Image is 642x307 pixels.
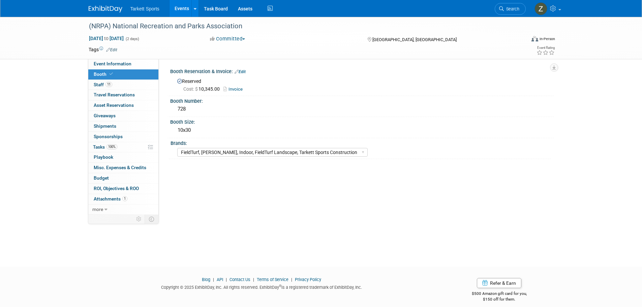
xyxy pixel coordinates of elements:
span: Tarkett Sports [130,6,159,11]
span: Sponsorships [94,134,123,139]
a: Blog [202,277,210,282]
span: | [251,277,256,282]
span: 100% [106,144,117,149]
span: ROI, Objectives & ROO [94,186,139,191]
a: Playbook [88,152,158,162]
div: In-Person [539,36,555,41]
a: Sponsorships [88,132,158,142]
span: (2 days) [125,37,139,41]
div: Reserved [175,76,549,93]
span: Giveaways [94,113,116,118]
a: more [88,205,158,215]
span: | [289,277,294,282]
a: Booth [88,69,158,80]
div: Event Format [486,35,555,45]
a: ROI, Objectives & ROO [88,184,158,194]
a: Refer & Earn [477,278,521,288]
span: Search [504,6,519,11]
a: Tasks100% [88,142,158,152]
span: [DATE] [DATE] [89,35,124,41]
span: Asset Reservations [94,102,134,108]
span: | [211,277,216,282]
a: Invoice [223,87,246,92]
td: Toggle Event Tabs [145,215,158,223]
a: Privacy Policy [295,277,321,282]
button: Committed [208,35,248,42]
span: Event Information [94,61,131,66]
span: 10,345.00 [183,86,222,92]
i: Booth reservation complete [110,72,113,76]
a: Staff11 [88,80,158,90]
a: API [217,277,223,282]
a: Giveaways [88,111,158,121]
td: Personalize Event Tab Strip [133,215,145,223]
span: Travel Reservations [94,92,135,97]
div: Event Rating [537,46,555,50]
a: Edit [235,69,246,74]
a: Budget [88,173,158,183]
a: Travel Reservations [88,90,158,100]
a: Asset Reservations [88,100,158,111]
span: Attachments [94,196,127,202]
div: Brands: [171,138,551,147]
span: Cost: $ [183,86,198,92]
div: Copyright © 2025 ExhibitDay, Inc. All rights reserved. ExhibitDay is a registered trademark of Ex... [89,283,435,290]
span: to [103,36,110,41]
span: Tasks [93,144,117,150]
a: Contact Us [230,277,250,282]
a: Terms of Service [257,277,288,282]
td: Tags [89,46,117,53]
span: Misc. Expenses & Credits [94,165,146,170]
span: Staff [94,82,112,87]
span: Budget [94,175,109,181]
a: Attachments1 [88,194,158,204]
img: Zak Sigler [534,2,547,15]
div: Booth Reservation & Invoice: [170,66,554,75]
sup: ® [279,284,281,288]
div: 10x30 [175,125,549,135]
a: Edit [106,48,117,52]
div: $500 Amazon gift card for you, [445,286,554,302]
div: $150 off for them. [445,297,554,302]
div: (NRPA) National Recreation and Parks Association [87,20,516,32]
span: [GEOGRAPHIC_DATA], [GEOGRAPHIC_DATA] [372,37,457,42]
div: Booth Number: [170,96,554,104]
a: Event Information [88,59,158,69]
a: Misc. Expenses & Credits [88,163,158,173]
span: 11 [105,82,112,87]
img: Format-Inperson.png [531,36,538,41]
div: 728 [175,104,549,114]
span: Booth [94,71,114,77]
span: Playbook [94,154,113,160]
span: more [92,207,103,212]
img: ExhibitDay [89,6,122,12]
span: Shipments [94,123,116,129]
a: Search [495,3,526,15]
span: 1 [122,196,127,201]
a: Shipments [88,121,158,131]
div: Booth Size: [170,117,554,125]
span: | [224,277,228,282]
